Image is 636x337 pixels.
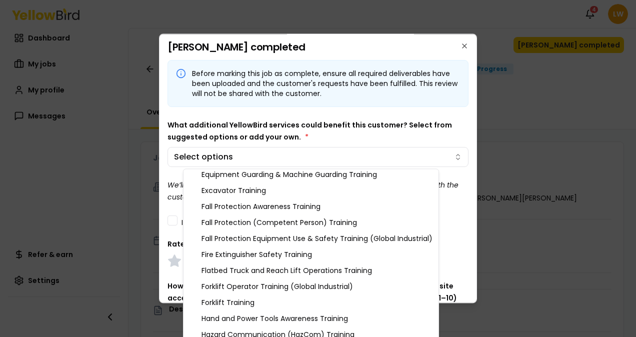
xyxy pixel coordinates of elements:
div: Fire Extinguisher Safety Training [185,246,436,262]
div: Excavator Training [185,182,436,198]
div: Equipment Guarding & Machine Guarding Training [185,166,436,182]
div: Forklift Training [185,294,436,310]
div: Fall Protection Awareness Training [185,198,436,214]
div: Hand and Power Tools Awareness Training [185,310,436,326]
div: Forklift Operator Training (Global Industrial) [185,278,436,294]
div: Fall Protection Equipment Use & Safety Training (Global Industrial) [185,230,436,246]
div: Flatbed Truck and Reach Lift Operations Training [185,262,436,278]
div: Fall Protection (Competent Person) Training [185,214,436,230]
